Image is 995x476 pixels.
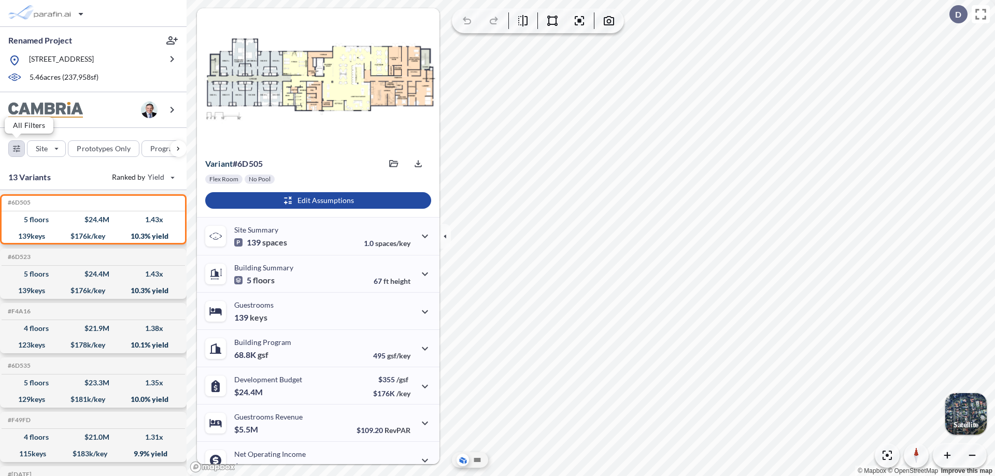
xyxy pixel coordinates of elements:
p: $2.5M [234,461,260,472]
p: Site [36,143,48,154]
button: Aerial View [457,454,469,466]
p: Edit Assumptions [297,195,354,206]
p: Flex Room [209,175,238,183]
span: RevPAR [385,426,410,435]
a: Mapbox homepage [190,461,235,473]
p: No Pool [249,175,271,183]
p: D [955,10,961,19]
p: Renamed Project [8,35,72,46]
span: Variant [205,158,233,168]
h5: Click to copy the code [6,199,31,206]
p: 5.46 acres ( 237,958 sf) [30,72,98,83]
p: 67 [374,277,410,285]
h5: Click to copy the code [6,362,31,369]
p: $24.4M [234,387,264,397]
span: /key [396,389,410,398]
button: Prototypes Only [68,140,139,157]
p: 139 [234,312,267,323]
span: height [390,277,410,285]
p: Net Operating Income [234,450,306,458]
img: Switcher Image [945,393,987,435]
p: # 6d505 [205,158,263,169]
span: /gsf [396,375,408,384]
button: Site Plan [471,454,484,466]
img: user logo [141,102,158,118]
p: [STREET_ADDRESS] [29,54,94,67]
p: $176K [373,389,410,398]
p: 1.0 [364,239,410,248]
h5: Click to copy the code [6,308,31,315]
p: Guestrooms Revenue [234,412,303,421]
span: spaces/key [375,239,410,248]
p: Prototypes Only [77,143,131,154]
a: OpenStreetMap [888,467,938,474]
span: Yield [148,172,165,182]
p: 45.0% [366,463,410,472]
p: Guestrooms [234,300,274,309]
p: 139 [234,237,287,248]
span: floors [253,275,275,285]
p: Building Program [234,338,291,347]
span: spaces [262,237,287,248]
p: 5 [234,275,275,285]
p: 495 [373,351,410,360]
p: 13 Variants [8,171,51,183]
a: Mapbox [858,467,886,474]
span: gsf/key [387,351,410,360]
p: Site Summary [234,225,278,234]
span: gsf [258,350,268,360]
a: Improve this map [941,467,992,474]
p: Building Summary [234,263,293,272]
p: $109.20 [357,426,410,435]
span: ft [383,277,389,285]
button: Switcher ImageSatellite [945,393,987,435]
button: Edit Assumptions [205,192,431,209]
h5: Click to copy the code [6,253,31,261]
button: Program [141,140,197,157]
p: All Filters [13,121,45,129]
span: margin [388,463,410,472]
img: BrandImage [8,102,83,118]
p: $355 [373,375,410,384]
p: Program [150,143,179,154]
h5: Click to copy the code [6,416,31,424]
span: keys [250,312,267,323]
button: Ranked by Yield [104,169,181,185]
p: 68.8K [234,350,268,360]
p: Satellite [954,421,978,429]
button: Site [27,140,66,157]
p: Development Budget [234,375,302,384]
p: $5.5M [234,424,260,435]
